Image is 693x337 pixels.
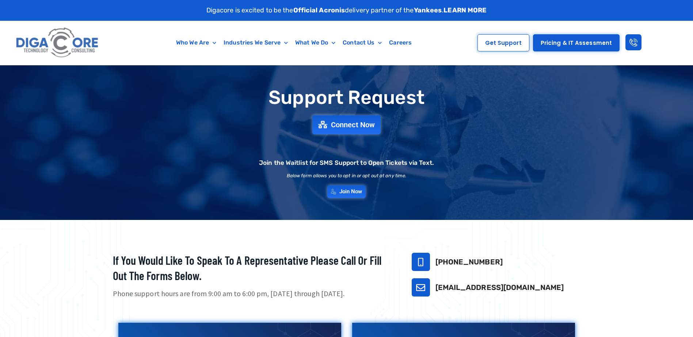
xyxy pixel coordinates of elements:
[136,34,452,51] nav: Menu
[339,34,385,51] a: Contact Us
[14,24,101,61] img: Digacore logo 1
[206,5,487,15] p: Digacore is excited to be the delivery partner of the .
[259,160,434,166] h2: Join the Waitlist for SMS Support to Open Tickets via Text.
[477,34,529,51] a: Get Support
[95,87,599,108] h1: Support Request
[331,121,375,128] span: Connect Now
[293,6,345,14] strong: Official Acronis
[220,34,292,51] a: Industries We Serve
[443,6,487,14] a: LEARN MORE
[292,34,339,51] a: What We Do
[412,278,430,297] a: support@digacore.com
[113,253,393,283] h2: If you would like to speak to a representative please call or fill out the forms below.
[339,189,362,194] span: Join Now
[414,6,442,14] strong: Yankees
[172,34,220,51] a: Who We Are
[287,173,407,178] h2: Below form allows you to opt in or opt out at any time.
[312,115,381,134] a: Connect Now
[435,283,564,292] a: [EMAIL_ADDRESS][DOMAIN_NAME]
[113,288,393,299] p: Phone support hours are from 9:00 am to 6:00 pm, [DATE] through [DATE].
[327,185,366,198] a: Join Now
[412,253,430,271] a: 732-646-5725
[385,34,415,51] a: Careers
[485,40,522,46] span: Get Support
[435,257,503,266] a: [PHONE_NUMBER]
[541,40,612,46] span: Pricing & IT Assessment
[533,34,620,51] a: Pricing & IT Assessment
